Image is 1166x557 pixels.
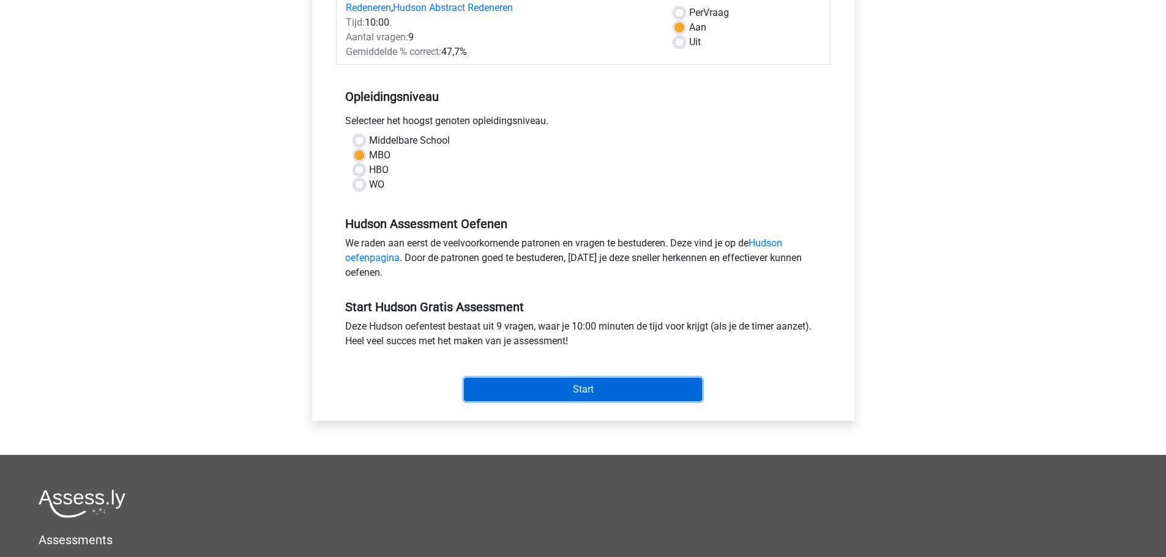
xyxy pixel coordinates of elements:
label: MBO [369,148,391,163]
div: Selecteer het hoogst genoten opleidingsniveau. [336,114,831,133]
label: HBO [369,163,389,177]
div: 47,7% [337,45,665,59]
a: Hudson Abstract Redeneren [393,2,513,13]
span: Aantal vragen: [346,31,408,43]
div: 9 [337,30,665,45]
h5: Opleidingsniveau [345,84,821,109]
label: Vraag [689,6,729,20]
img: Assessly logo [39,489,125,518]
h5: Hudson Assessment Oefenen [345,216,821,231]
label: Uit [689,35,701,50]
input: Start [464,378,702,401]
span: Gemiddelde % correct: [346,46,441,57]
label: WO [369,177,384,192]
label: Middelbare School [369,133,450,148]
h5: Start Hudson Gratis Assessment [345,300,821,314]
label: Aan [689,20,706,35]
div: Deze Hudson oefentest bestaat uit 9 vragen, waar je 10:00 minuten de tijd voor krijgt (als je de ... [336,319,831,353]
span: Tijd: [346,17,365,28]
span: Per [689,7,703,18]
div: 10:00 [337,15,665,30]
h5: Assessments [39,533,1127,547]
div: We raden aan eerst de veelvoorkomende patronen en vragen te bestuderen. Deze vind je op de . Door... [336,236,831,285]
